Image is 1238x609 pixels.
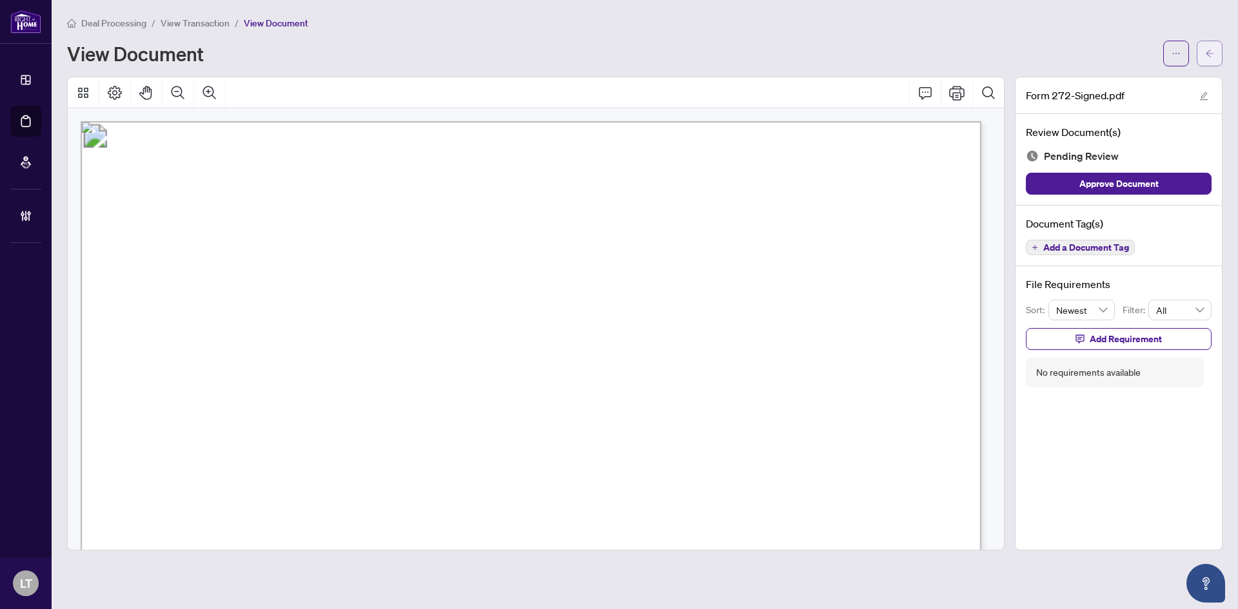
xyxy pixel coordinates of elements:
span: ellipsis [1172,49,1181,58]
span: Deal Processing [81,17,146,29]
button: Add a Document Tag [1026,240,1135,255]
h4: Document Tag(s) [1026,216,1212,231]
h4: File Requirements [1026,276,1212,292]
button: Approve Document [1026,173,1212,195]
span: View Document [244,17,308,29]
div: No requirements available [1036,365,1141,380]
button: Add Requirement [1026,328,1212,350]
p: Sort: [1026,303,1048,317]
h1: View Document [67,43,204,64]
span: Pending Review [1044,148,1119,165]
p: Filter: [1123,303,1148,317]
li: / [152,15,155,30]
span: View Transaction [161,17,230,29]
span: edit [1199,92,1208,101]
span: plus [1032,244,1038,251]
span: Form 272-Signed.pdf [1026,88,1125,103]
span: LT [20,574,32,592]
span: Add Requirement [1090,329,1162,349]
li: / [235,15,239,30]
h4: Review Document(s) [1026,124,1212,140]
span: All [1156,300,1204,320]
img: logo [10,10,41,34]
span: Newest [1056,300,1108,320]
span: arrow-left [1205,49,1214,58]
img: Document Status [1026,150,1039,162]
button: Open asap [1186,564,1225,603]
span: Approve Document [1079,173,1159,194]
span: Add a Document Tag [1043,243,1129,252]
span: home [67,19,76,28]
